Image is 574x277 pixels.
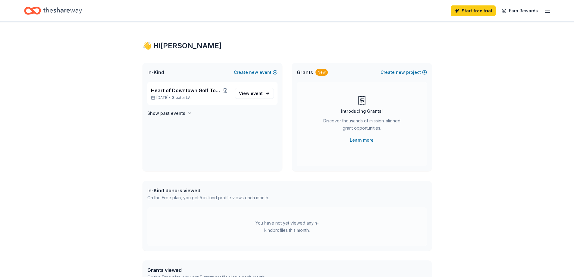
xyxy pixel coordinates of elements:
div: You have not yet viewed any in-kind profiles this month. [249,219,325,234]
span: Grants [297,69,313,76]
div: 👋 Hi [PERSON_NAME] [143,41,432,51]
button: Show past events [147,110,192,117]
span: new [396,69,405,76]
span: In-Kind [147,69,164,76]
a: Start free trial [451,5,496,16]
button: Createnewproject [381,69,427,76]
span: Heart of Downtown Golf Tournament [151,87,221,94]
span: View [239,90,263,97]
div: Introducing Grants! [341,108,383,115]
a: View event [235,88,274,99]
div: In-Kind donors viewed [147,187,269,194]
span: event [251,91,263,96]
button: Createnewevent [234,69,278,76]
div: Grants viewed [147,266,266,274]
div: On the Free plan, you get 5 in-kind profile views each month. [147,194,269,201]
h4: Show past events [147,110,185,117]
a: Learn more [350,137,374,144]
span: new [249,69,258,76]
span: Greater LA [172,95,190,100]
a: Earn Rewards [498,5,541,16]
div: New [315,69,328,76]
div: Discover thousands of mission-aligned grant opportunities. [321,117,403,134]
p: [DATE] • [151,95,230,100]
a: Home [24,4,82,18]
